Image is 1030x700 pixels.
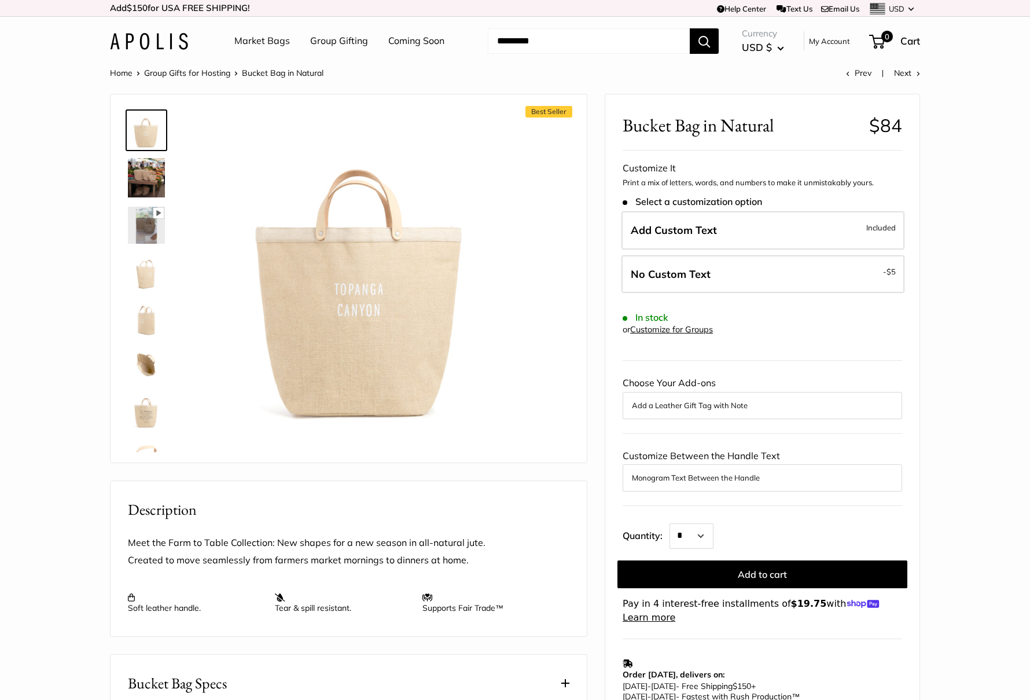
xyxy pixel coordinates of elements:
[126,251,167,292] a: Bucket Bag in Natural
[525,106,572,118] span: Best Seller
[126,436,167,478] a: Bucket Bag in Natural
[422,592,558,613] p: Supports Fair Trade™
[9,656,124,691] iframe: Sign Up via Text for Offers
[127,2,148,13] span: $150
[623,322,713,338] div: or
[881,31,893,42] span: 0
[777,4,812,13] a: Text Us
[631,223,717,237] span: Add Custom Text
[866,221,896,234] span: Included
[623,160,902,177] div: Customize It
[631,267,711,281] span: No Custom Text
[110,65,323,80] nav: Breadcrumb
[110,68,133,78] a: Home
[242,68,323,78] span: Bucket Bag in Natural
[126,109,167,151] a: Bucket Bag in Natural
[128,534,569,569] p: Meet the Farm to Table Collection: New shapes for a new season in all-natural jute. Created to mo...
[809,34,850,48] a: My Account
[886,267,896,276] span: $5
[623,115,860,136] span: Bucket Bag in Natural
[144,68,230,78] a: Group Gifts for Hosting
[733,681,751,691] span: $150
[128,438,165,475] img: Bucket Bag in Natural
[742,38,784,57] button: USD $
[651,681,676,691] span: [DATE]
[869,114,902,137] span: $84
[742,25,784,42] span: Currency
[623,177,902,189] p: Print a mix of letters, words, and numbers to make it unmistakably yours.
[234,32,290,50] a: Market Bags
[128,299,165,336] img: Bucket Bag in Natural
[623,448,902,492] div: Customize Between the Handle Text
[742,41,772,53] span: USD $
[128,672,227,695] span: Bucket Bag Specs
[128,207,165,244] img: Bucket Bag in Natural
[128,253,165,290] img: Bucket Bag in Natural
[632,398,893,412] button: Add a Leather Gift Tag with Note
[621,255,904,294] label: Leave Blank
[623,196,762,207] span: Select a customization option
[623,312,668,323] span: In stock
[894,68,920,78] a: Next
[630,324,713,335] a: Customize for Groups
[128,592,263,613] p: Soft leather handle.
[870,32,920,50] a: 0 Cart
[623,375,902,419] div: Choose Your Add-ons
[126,343,167,385] a: Bucket Bag in Natural
[310,32,368,50] a: Group Gifting
[126,156,167,200] a: Bucket Bag in Natural
[632,471,893,485] button: Monogram Text Between the Handle
[126,390,167,431] a: Bucket Bag in Natural
[126,204,167,246] a: Bucket Bag in Natural
[388,32,444,50] a: Coming Soon
[900,35,920,47] span: Cart
[623,669,724,680] strong: Order [DATE], delivers on:
[690,28,719,54] button: Search
[126,297,167,339] a: Bucket Bag in Natural
[623,681,648,691] span: [DATE]
[883,265,896,278] span: -
[821,4,859,13] a: Email Us
[128,499,569,521] h2: Description
[128,346,165,383] img: Bucket Bag in Natural
[623,520,669,549] label: Quantity:
[717,4,766,13] a: Help Center
[488,28,690,54] input: Search...
[846,68,871,78] a: Prev
[617,560,907,588] button: Add to cart
[203,112,523,431] img: Bucket Bag in Natural
[889,4,904,13] span: USD
[128,392,165,429] img: Bucket Bag in Natural
[128,112,165,149] img: Bucket Bag in Natural
[621,211,904,250] label: Add Custom Text
[128,158,165,197] img: Bucket Bag in Natural
[648,681,651,691] span: -
[110,33,188,50] img: Apolis
[275,592,410,613] p: Tear & spill resistant.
